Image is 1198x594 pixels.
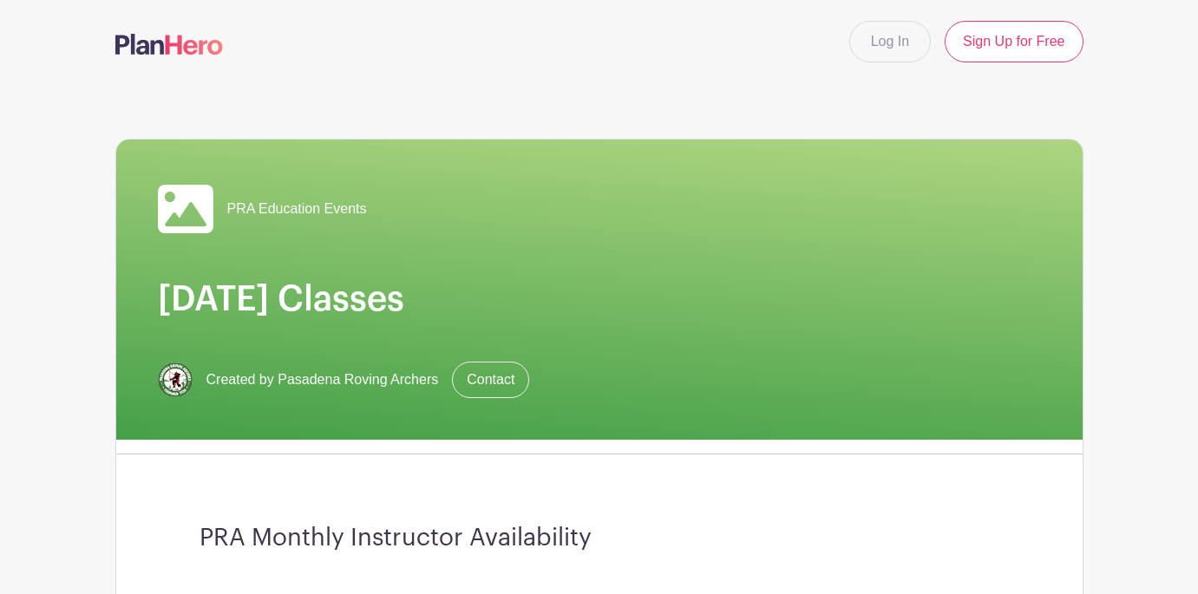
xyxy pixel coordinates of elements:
h3: PRA Monthly Instructor Availability [200,524,999,553]
a: Contact [452,362,529,398]
a: Log In [849,21,931,62]
img: logo-507f7623f17ff9eddc593b1ce0a138ce2505c220e1c5a4e2b4648c50719b7d32.svg [115,34,223,55]
span: PRA Education Events [227,199,367,219]
a: Sign Up for Free [945,21,1083,62]
span: Created by Pasadena Roving Archers [206,369,439,390]
h1: [DATE] Classes [158,278,1041,320]
img: 66f2d46b4c10d30b091a0621_Mask%20group.png [158,362,193,397]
